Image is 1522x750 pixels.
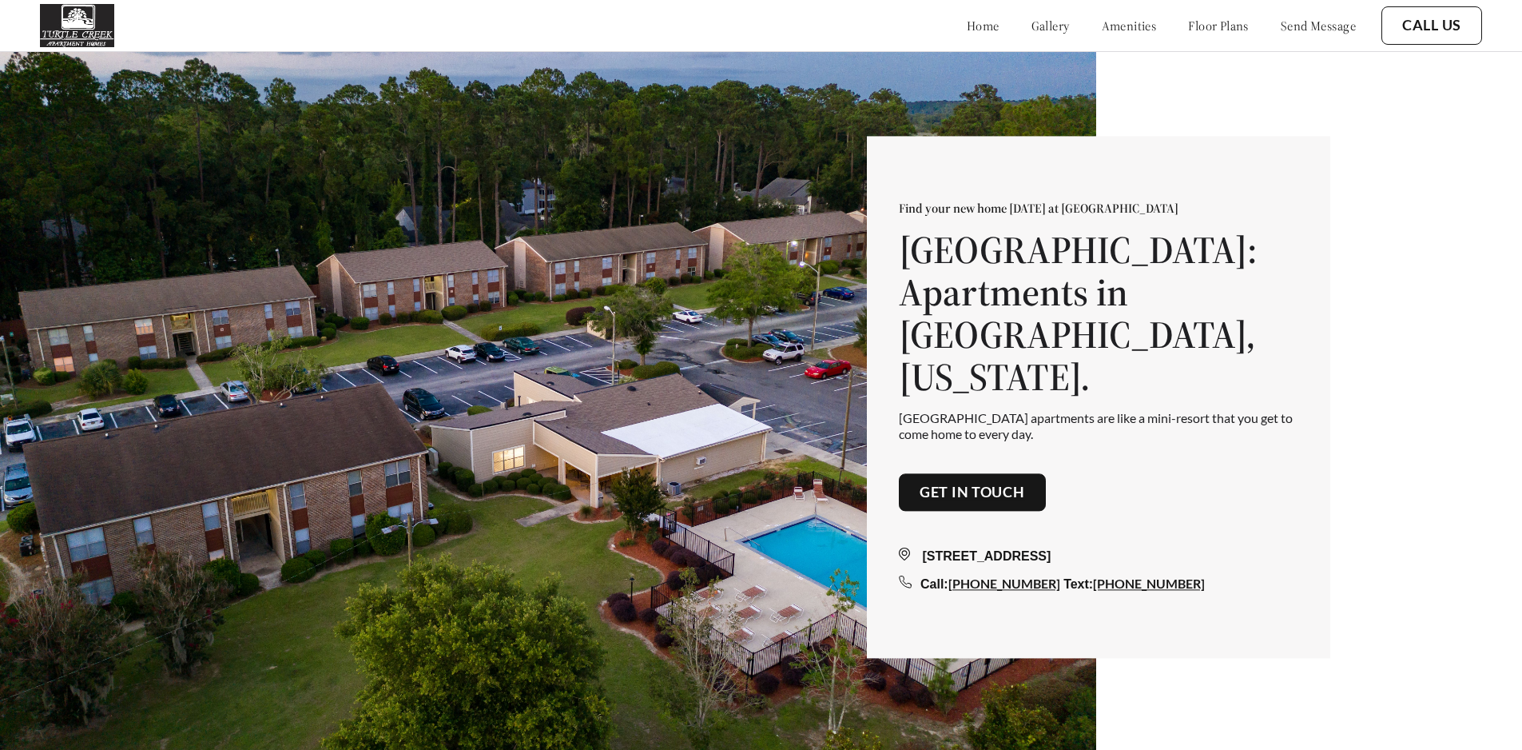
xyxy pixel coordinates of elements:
a: Call Us [1402,17,1461,34]
a: gallery [1031,18,1070,34]
a: floor plans [1188,18,1249,34]
img: turtle_creek_logo.png [40,4,114,47]
div: [STREET_ADDRESS] [899,548,1298,567]
a: send message [1281,18,1356,34]
p: Find your new home [DATE] at [GEOGRAPHIC_DATA] [899,201,1298,217]
a: Get in touch [920,484,1025,501]
button: Get in touch [899,473,1046,512]
span: Text: [1063,578,1093,592]
p: [GEOGRAPHIC_DATA] apartments are like a mini-resort that you get to come home to every day. [899,411,1298,441]
h1: [GEOGRAPHIC_DATA]: Apartments in [GEOGRAPHIC_DATA], [US_STATE]. [899,229,1298,398]
a: [PHONE_NUMBER] [1093,576,1205,592]
a: amenities [1102,18,1157,34]
a: home [967,18,999,34]
span: Call: [920,578,948,592]
button: Call Us [1381,6,1482,45]
a: [PHONE_NUMBER] [948,576,1060,592]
